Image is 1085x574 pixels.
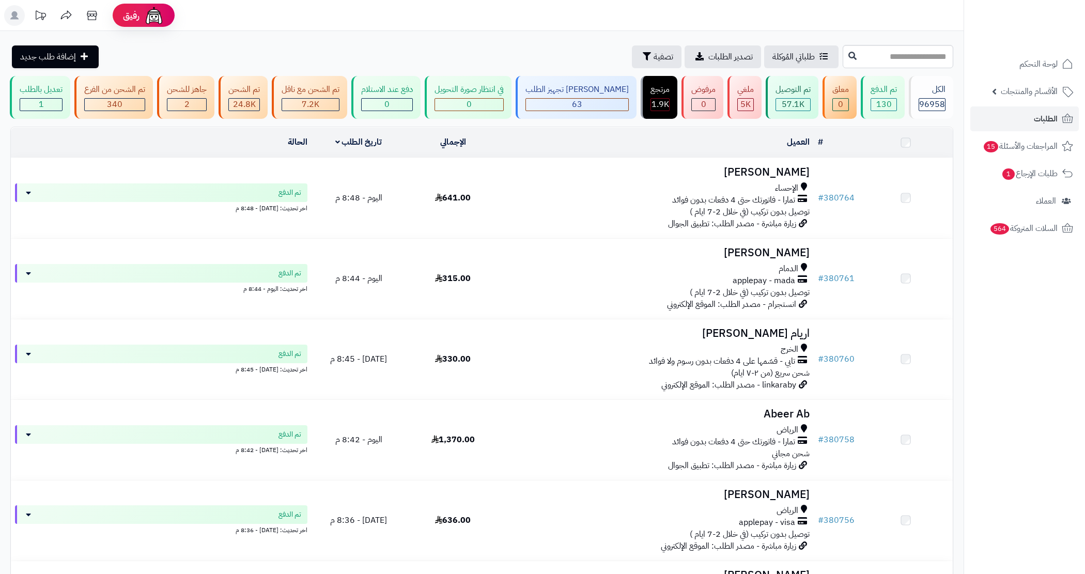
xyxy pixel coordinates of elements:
span: طلباتي المُوكلة [772,51,815,63]
span: شحن مجاني [772,447,810,460]
div: 0 [435,99,503,111]
a: إضافة طلب جديد [12,45,99,68]
a: #380760 [818,353,855,365]
a: المراجعات والأسئلة15 [970,134,1079,159]
a: # [818,136,823,148]
span: طلبات الإرجاع [1001,166,1058,181]
span: الأقسام والمنتجات [1001,84,1058,99]
div: مرتجع [650,84,670,96]
span: تمارا - فاتورتك حتى 4 دفعات بدون فوائد [672,194,795,206]
div: اخر تحديث: [DATE] - 8:42 م [15,444,307,455]
a: ملغي 5K [725,76,764,119]
span: إضافة طلب جديد [20,51,76,63]
span: السلات المتروكة [989,221,1058,236]
a: في انتظار صورة التحويل 0 [423,76,514,119]
div: تم الدفع [871,84,897,96]
a: #380764 [818,192,855,204]
div: 0 [362,99,412,111]
a: تحديثات المنصة [27,5,53,28]
div: اخر تحديث: [DATE] - 8:36 م [15,524,307,535]
a: مرتجع 1.9K [639,76,679,119]
span: 15 [983,141,998,152]
div: اخر تحديث: [DATE] - 8:45 م [15,363,307,374]
span: 0 [838,98,843,111]
span: الرياض [777,424,798,436]
span: 315.00 [435,272,471,285]
a: لوحة التحكم [970,52,1079,76]
a: السلات المتروكة564 [970,216,1079,241]
span: تمارا - فاتورتك حتى 4 دفعات بدون فوائد [672,436,795,448]
a: تاريخ الطلب [335,136,382,148]
span: [DATE] - 8:45 م [330,353,387,365]
span: 5K [740,98,751,111]
a: #380758 [818,433,855,446]
div: 63 [526,99,628,111]
span: 24.8K [233,98,256,111]
div: 24825 [229,99,259,111]
span: 636.00 [435,514,471,526]
span: [DATE] - 8:36 م [330,514,387,526]
span: تم الدفع [278,188,301,198]
div: 57118 [776,99,810,111]
span: 0 [467,98,472,111]
a: تعديل بالطلب 1 [8,76,72,119]
div: 340 [85,99,145,111]
span: رفيق [123,9,139,22]
span: 57.1K [782,98,804,111]
span: الطلبات [1034,112,1058,126]
img: logo-2.png [1015,21,1075,42]
span: 1 [39,98,44,111]
span: applepay - mada [733,275,795,287]
span: اليوم - 8:48 م [335,192,382,204]
div: تم الشحن مع ناقل [282,84,339,96]
div: 1 [20,99,62,111]
h3: اريام [PERSON_NAME] [504,328,810,339]
div: 0 [692,99,715,111]
a: [PERSON_NAME] تجهيز الطلب 63 [514,76,639,119]
span: # [818,192,824,204]
div: الكل [919,84,946,96]
span: 340 [107,98,122,111]
div: اخر تحديث: اليوم - 8:44 م [15,283,307,293]
div: في انتظار صورة التحويل [435,84,504,96]
span: تصفية [654,51,673,63]
a: #380761 [818,272,855,285]
span: تم الدفع [278,429,301,440]
a: مرفوض 0 [679,76,725,119]
div: [PERSON_NAME] تجهيز الطلب [525,84,629,96]
span: 1,370.00 [431,433,475,446]
span: الرياض [777,505,798,517]
span: # [818,272,824,285]
span: اليوم - 8:42 م [335,433,382,446]
a: الإجمالي [440,136,466,148]
span: # [818,353,824,365]
span: العملاء [1036,194,1056,208]
span: لوحة التحكم [1019,57,1058,71]
h3: [PERSON_NAME] [504,166,810,178]
img: ai-face.png [144,5,164,26]
span: 2 [184,98,190,111]
span: 330.00 [435,353,471,365]
div: تم التوصيل [776,84,811,96]
span: توصيل بدون تركيب (في خلال 2-7 ايام ) [690,206,810,218]
span: تابي - قسّمها على 4 دفعات بدون رسوم ولا فوائد [649,355,795,367]
a: الطلبات [970,106,1079,131]
div: 0 [833,99,848,111]
span: # [818,433,824,446]
h3: Abeer Ab [504,408,810,420]
a: طلبات الإرجاع1 [970,161,1079,186]
a: تم الشحن مع ناقل 7.2K [270,76,349,119]
span: الدمام [779,263,798,275]
a: طلباتي المُوكلة [764,45,839,68]
span: تم الدفع [278,349,301,359]
span: انستجرام - مصدر الطلب: الموقع الإلكتروني [667,298,796,311]
a: تم الشحن 24.8K [216,76,270,119]
div: اخر تحديث: [DATE] - 8:48 م [15,202,307,213]
span: 63 [572,98,582,111]
div: تعديل بالطلب [20,84,63,96]
span: 0 [384,98,390,111]
div: ملغي [737,84,754,96]
div: 4999 [738,99,753,111]
a: الكل96958 [907,76,955,119]
div: 130 [871,99,896,111]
